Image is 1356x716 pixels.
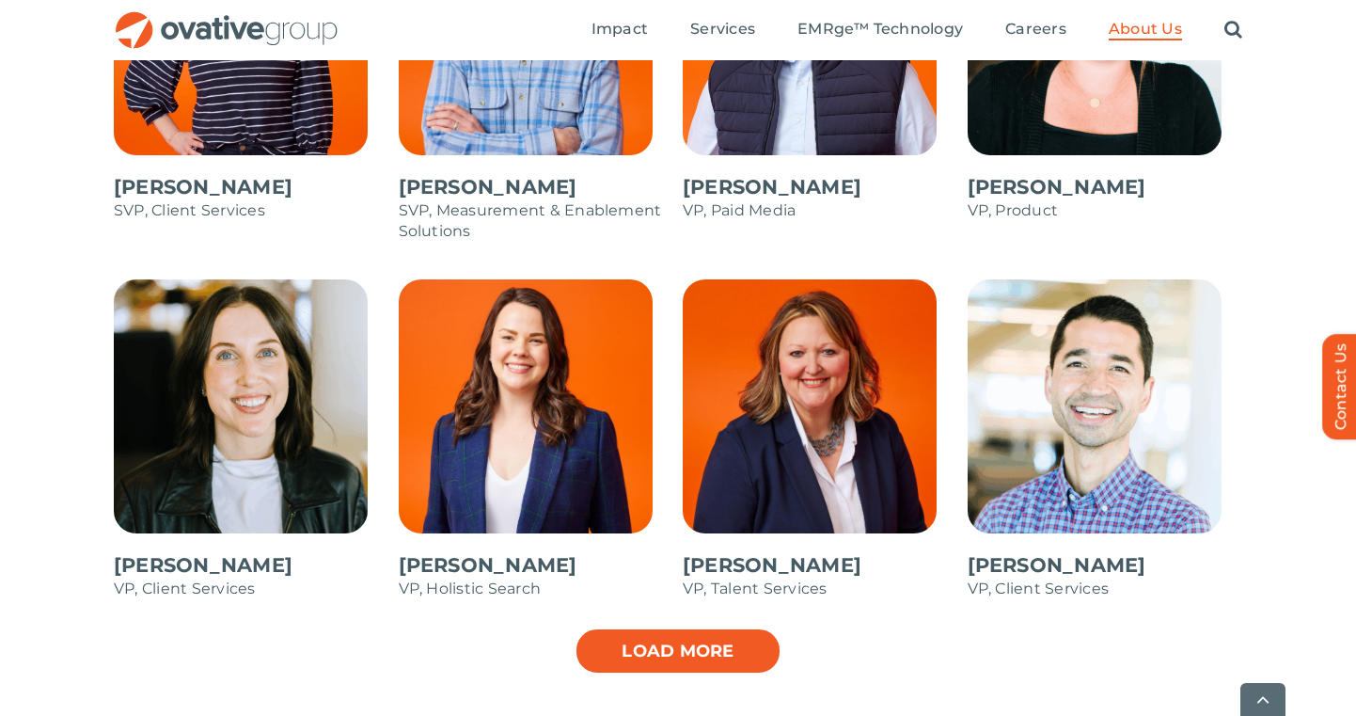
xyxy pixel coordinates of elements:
[797,20,963,40] a: EMRge™ Technology
[1005,20,1066,39] span: Careers
[1109,20,1182,40] a: About Us
[690,20,755,40] a: Services
[797,20,963,39] span: EMRge™ Technology
[1224,20,1242,40] a: Search
[591,20,648,40] a: Impact
[1005,20,1066,40] a: Careers
[114,9,339,27] a: OG_Full_horizontal_RGB
[1109,20,1182,39] span: About Us
[690,20,755,39] span: Services
[575,628,781,675] a: Load more
[591,20,648,39] span: Impact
